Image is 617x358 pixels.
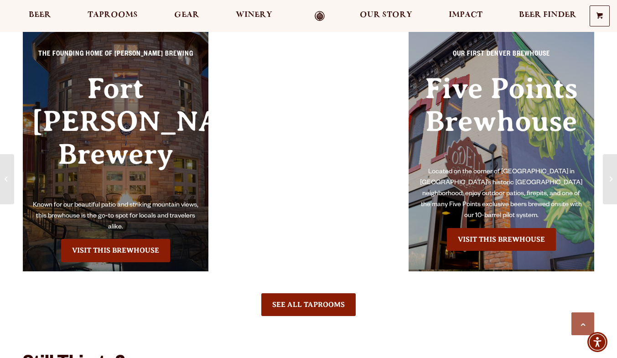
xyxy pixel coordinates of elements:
h3: Five Points Brewhouse [418,72,585,167]
a: Beer [23,11,57,21]
span: Our Story [360,11,412,19]
div: Accessibility Menu [587,332,607,352]
span: Gear [174,11,199,19]
a: Odell Home [303,11,337,21]
a: See All Taprooms [261,293,356,316]
p: The Founding Home of [PERSON_NAME] Brewing [32,49,199,66]
a: Gear [168,11,205,21]
a: Impact [443,11,488,21]
p: Known for our beautiful patio and striking mountain views, this brewhouse is the go-to spot for l... [32,200,199,233]
a: Visit the Five Points Brewhouse [447,228,556,251]
span: Beer [29,11,51,19]
p: Our First Denver Brewhouse [418,49,585,66]
span: Beer Finder [519,11,576,19]
span: Taprooms [88,11,138,19]
a: Visit the Fort Collin's Brewery & Taproom [61,239,170,262]
span: Winery [236,11,272,19]
a: Scroll to top [571,312,594,335]
a: Taprooms [82,11,144,21]
a: Our Story [354,11,418,21]
h3: Fort [PERSON_NAME] Brewery [32,72,199,200]
a: Winery [230,11,278,21]
a: Beer Finder [513,11,582,21]
p: Located on the corner of [GEOGRAPHIC_DATA] in [GEOGRAPHIC_DATA]’s historic [GEOGRAPHIC_DATA] neig... [418,167,585,222]
span: Impact [449,11,482,19]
